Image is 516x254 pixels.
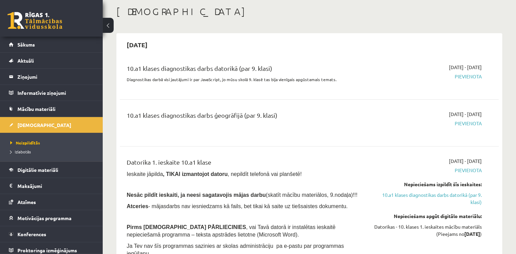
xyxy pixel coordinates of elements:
[266,192,357,198] span: (skatīt mācību materiālos, 9.nodaļa)!!!
[127,203,348,209] span: - mājasdarbs nav iesniedzams kā fails, bet tikai kā saite uz tiešsaistes dokumentu.
[127,157,360,170] div: Datorika 1. ieskaite 10.a1 klase
[116,6,502,17] h1: [DEMOGRAPHIC_DATA]
[127,224,336,238] span: , vai Tavā datorā ir instalētas ieskaitē nepieciešamā programma – teksta apstrādes lietotne (Micr...
[10,149,31,154] span: Izlabotās
[9,69,94,85] a: Ziņojumi
[10,140,96,146] a: Neizpildītās
[17,85,94,101] legend: Informatīvie ziņojumi
[449,157,482,165] span: [DATE] - [DATE]
[449,111,482,118] span: [DATE] - [DATE]
[127,224,246,230] span: Pirms [DEMOGRAPHIC_DATA] PĀRLIECINIES
[9,162,94,178] a: Digitālie materiāli
[464,231,480,237] strong: [DATE]
[17,199,36,205] span: Atzīmes
[9,117,94,133] a: [DEMOGRAPHIC_DATA]
[163,171,228,177] b: , TIKAI izmantojot datoru
[8,12,62,29] a: Rīgas 1. Tālmācības vidusskola
[9,226,94,242] a: Konferences
[17,247,77,253] span: Proktoringa izmēģinājums
[9,210,94,226] a: Motivācijas programma
[17,41,35,48] span: Sākums
[9,194,94,210] a: Atzīmes
[17,122,71,128] span: [DEMOGRAPHIC_DATA]
[17,58,34,64] span: Aktuāli
[370,73,482,80] span: Pievienota
[10,149,96,155] a: Izlabotās
[127,192,266,198] span: Nesāc pildīt ieskaiti, ja neesi sagatavojis mājas darbu
[9,85,94,101] a: Informatīvie ziņojumi
[127,76,360,82] p: Diagnostikas darbā visi jautājumi ir par JavaScript, jo mūsu skolā 9. klasē tas bija vienīgais ap...
[9,178,94,194] a: Maksājumi
[9,37,94,52] a: Sākums
[370,167,482,174] span: Pievienota
[127,203,148,209] b: Atceries
[17,178,94,194] legend: Maksājumi
[10,140,40,145] span: Neizpildītās
[370,213,482,220] div: Nepieciešams apgūt digitālo materiālu:
[370,191,482,206] a: 10.a1 klases diagnostikas darbs datorikā (par 9. klasi)
[370,223,482,238] div: Datorikas - 10. klases 1. ieskaites mācību materiāls (Pieejams no )
[370,120,482,127] span: Pievienota
[370,181,482,188] div: Nepieciešams izpildīt šīs ieskaites:
[17,106,55,112] span: Mācību materiāli
[17,215,72,221] span: Motivācijas programma
[120,37,154,53] h2: [DATE]
[127,111,360,123] div: 10.a1 klases diagnostikas darbs ģeogrāfijā (par 9. klasi)
[127,64,360,76] div: 10.a1 klases diagnostikas darbs datorikā (par 9. klasi)
[17,167,58,173] span: Digitālie materiāli
[9,53,94,68] a: Aktuāli
[449,64,482,71] span: [DATE] - [DATE]
[17,69,94,85] legend: Ziņojumi
[9,101,94,117] a: Mācību materiāli
[17,231,46,237] span: Konferences
[127,171,302,177] span: Ieskaite jāpilda , nepildīt telefonā vai planšetē!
